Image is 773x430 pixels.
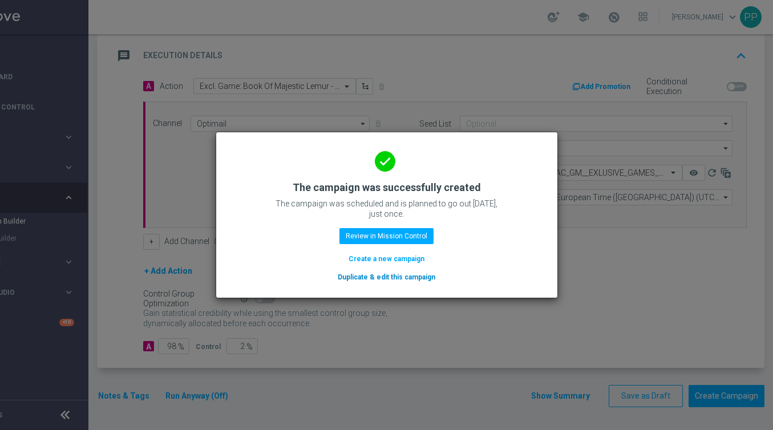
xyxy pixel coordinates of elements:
[375,151,395,172] i: done
[273,198,501,219] p: The campaign was scheduled and is planned to go out [DATE], just once.
[347,253,426,265] button: Create a new campaign
[293,181,481,194] h2: The campaign was successfully created
[339,228,434,244] button: Review in Mission Control
[337,271,436,283] button: Duplicate & edit this campaign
